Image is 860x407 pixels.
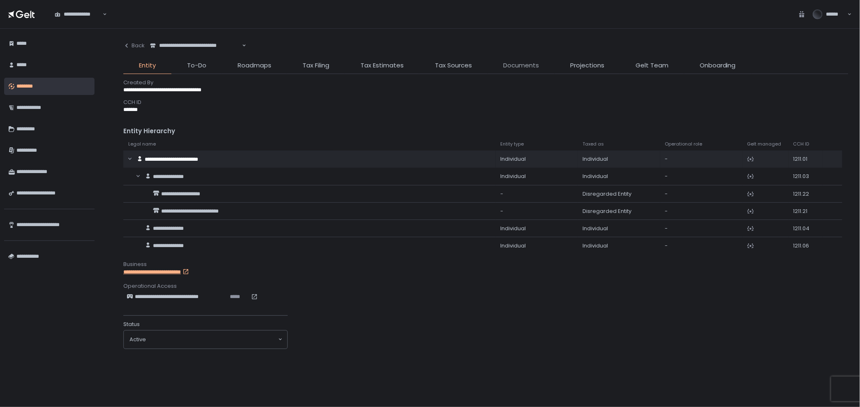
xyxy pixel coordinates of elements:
[501,141,524,147] span: Entity type
[570,61,604,70] span: Projections
[583,225,655,232] div: Individual
[583,190,655,198] div: Disregarded Entity
[145,37,246,54] div: Search for option
[503,61,539,70] span: Documents
[501,242,573,250] div: Individual
[435,61,472,70] span: Tax Sources
[123,321,140,328] span: Status
[123,37,145,54] button: Back
[124,331,287,349] div: Search for option
[665,155,737,163] div: -
[501,190,573,198] div: -
[303,61,329,70] span: Tax Filing
[361,61,404,70] span: Tax Estimates
[501,208,573,215] div: -
[793,173,818,180] div: 1211.03
[665,141,703,147] span: Operational role
[123,261,848,268] div: Business
[665,225,737,232] div: -
[793,208,818,215] div: 1211.21
[49,5,107,23] div: Search for option
[501,173,573,180] div: Individual
[793,225,818,232] div: 1211.04
[583,208,655,215] div: Disregarded Entity
[793,141,809,147] span: CCH ID
[501,225,573,232] div: Individual
[187,61,206,70] span: To-Do
[583,173,655,180] div: Individual
[665,190,737,198] div: -
[665,173,737,180] div: -
[123,79,848,86] div: Created By
[123,99,848,106] div: CCH ID
[793,242,818,250] div: 1211.06
[793,155,818,163] div: 1211.01
[501,155,573,163] div: Individual
[665,242,737,250] div: -
[793,190,818,198] div: 1211.22
[146,335,277,344] input: Search for option
[583,155,655,163] div: Individual
[583,141,604,147] span: Taxed as
[129,336,146,343] span: active
[128,141,156,147] span: Legal name
[747,141,781,147] span: Gelt managed
[700,61,736,70] span: Onboarding
[123,127,848,136] div: Entity Hierarchy
[123,282,848,290] div: Operational Access
[583,242,655,250] div: Individual
[636,61,668,70] span: Gelt Team
[123,42,145,49] div: Back
[139,61,156,70] span: Entity
[665,208,737,215] div: -
[238,61,271,70] span: Roadmaps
